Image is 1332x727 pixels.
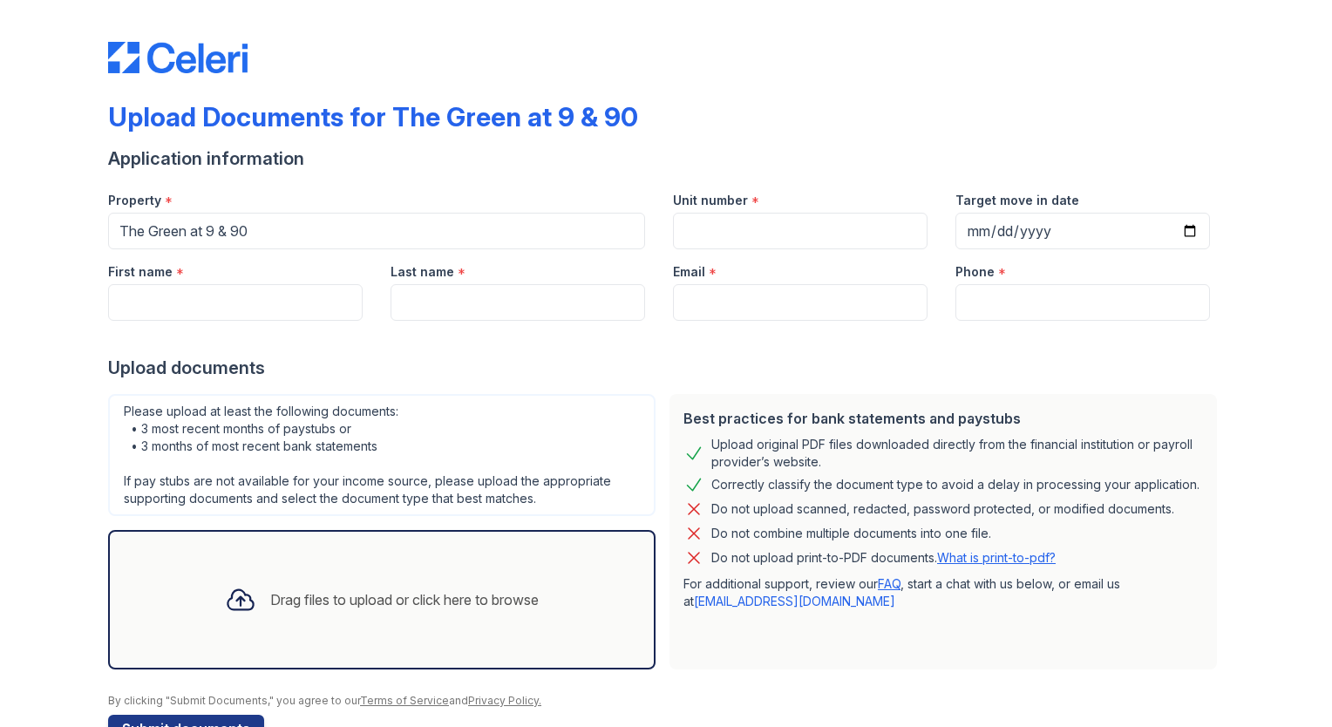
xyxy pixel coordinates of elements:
div: Please upload at least the following documents: • 3 most recent months of paystubs or • 3 months ... [108,394,656,516]
a: FAQ [878,576,900,591]
p: For additional support, review our , start a chat with us below, or email us at [683,575,1203,610]
iframe: chat widget [1259,657,1315,710]
div: Do not combine multiple documents into one file. [711,523,991,544]
label: Email [673,263,705,281]
a: Terms of Service [360,694,449,707]
label: Phone [955,263,995,281]
label: Target move in date [955,192,1079,209]
div: By clicking "Submit Documents," you agree to our and [108,694,1224,708]
a: What is print-to-pdf? [937,550,1056,565]
img: CE_Logo_Blue-a8612792a0a2168367f1c8372b55b34899dd931a85d93a1a3d3e32e68fde9ad4.png [108,42,248,73]
div: Upload Documents for The Green at 9 & 90 [108,101,638,132]
label: Property [108,192,161,209]
div: Upload original PDF files downloaded directly from the financial institution or payroll provider’... [711,436,1203,471]
a: [EMAIL_ADDRESS][DOMAIN_NAME] [694,594,895,608]
div: Correctly classify the document type to avoid a delay in processing your application. [711,474,1199,495]
div: Do not upload scanned, redacted, password protected, or modified documents. [711,499,1174,520]
div: Best practices for bank statements and paystubs [683,408,1203,429]
div: Application information [108,146,1224,171]
label: First name [108,263,173,281]
div: Drag files to upload or click here to browse [270,589,539,610]
div: Upload documents [108,356,1224,380]
a: Privacy Policy. [468,694,541,707]
label: Last name [391,263,454,281]
label: Unit number [673,192,748,209]
p: Do not upload print-to-PDF documents. [711,549,1056,567]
